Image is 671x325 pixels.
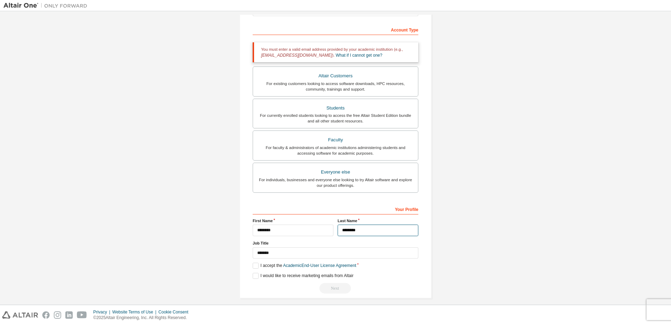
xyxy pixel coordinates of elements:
div: Website Terms of Use [112,309,158,315]
div: For existing customers looking to access software downloads, HPC resources, community, trainings ... [257,81,414,92]
label: I accept the [253,263,356,269]
div: Students [257,103,414,113]
p: © 2025 Altair Engineering, Inc. All Rights Reserved. [93,315,193,321]
div: You need to provide your academic email [253,283,418,294]
div: For faculty & administrators of academic institutions administering students and accessing softwa... [257,145,414,156]
div: Privacy [93,309,112,315]
label: First Name [253,218,333,224]
div: Everyone else [257,167,414,177]
label: Last Name [338,218,418,224]
img: linkedin.svg [65,311,73,319]
img: Altair One [3,2,91,9]
div: Altair Customers [257,71,414,81]
div: Cookie Consent [158,309,192,315]
a: What if I cannot get one? [336,53,382,58]
div: For individuals, businesses and everyone else looking to try Altair software and explore our prod... [257,177,414,188]
a: Academic End-User License Agreement [283,263,356,268]
label: I would like to receive marketing emails from Altair [253,273,353,279]
img: youtube.svg [77,311,87,319]
div: For currently enrolled students looking to access the free Altair Student Edition bundle and all ... [257,113,414,124]
div: Account Type [253,24,418,35]
img: instagram.svg [54,311,61,319]
div: Your Profile [253,203,418,214]
div: Faculty [257,135,414,145]
img: altair_logo.svg [2,311,38,319]
span: [EMAIL_ADDRESS][DOMAIN_NAME] [261,53,332,58]
img: facebook.svg [42,311,50,319]
label: Job Title [253,240,418,246]
div: You must enter a valid email address provided by your academic institution (e.g., ). [253,42,418,62]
